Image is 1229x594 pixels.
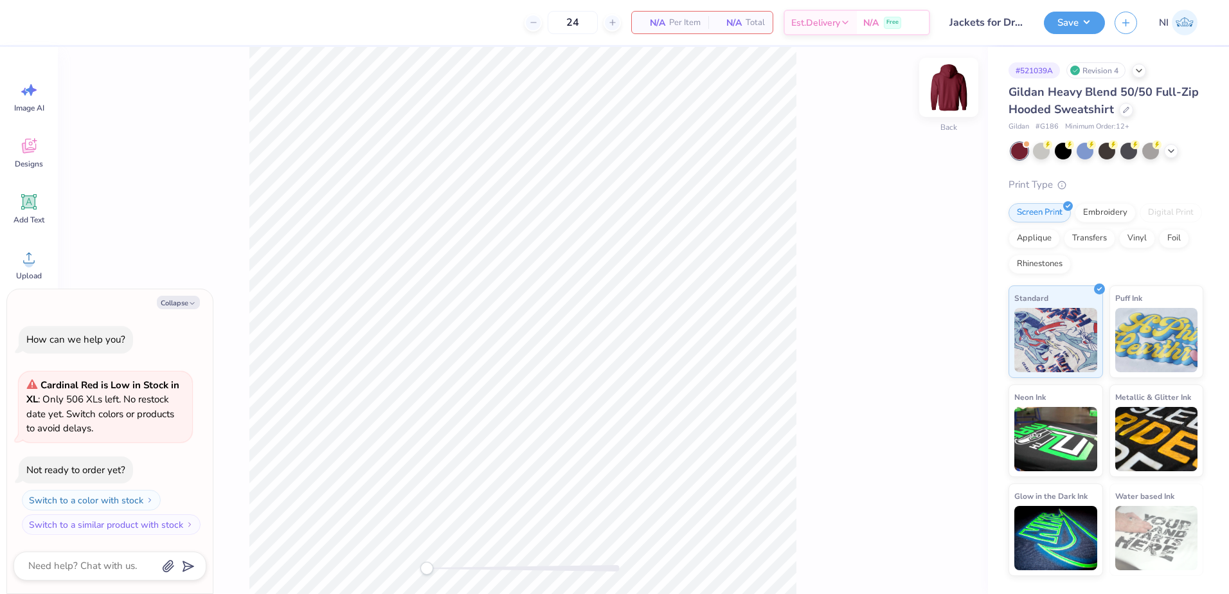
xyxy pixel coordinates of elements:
[1014,506,1097,570] img: Glow in the Dark Ink
[16,271,42,281] span: Upload
[1172,10,1198,35] img: Nicole Isabelle Dimla
[940,10,1034,35] input: Untitled Design
[1044,12,1105,34] button: Save
[1065,122,1129,132] span: Minimum Order: 12 +
[1115,308,1198,372] img: Puff Ink
[1153,10,1203,35] a: NI
[640,16,665,30] span: N/A
[1115,390,1191,404] span: Metallic & Glitter Ink
[716,16,742,30] span: N/A
[1064,229,1115,248] div: Transfers
[1014,390,1046,404] span: Neon Ink
[157,296,200,309] button: Collapse
[22,514,201,535] button: Switch to a similar product with stock
[1009,255,1071,274] div: Rhinestones
[1066,62,1126,78] div: Revision 4
[1036,122,1059,132] span: # G186
[1014,489,1088,503] span: Glow in the Dark Ink
[669,16,701,30] span: Per Item
[923,62,974,113] img: Back
[1009,203,1071,222] div: Screen Print
[1014,291,1048,305] span: Standard
[548,11,598,34] input: – –
[1009,62,1060,78] div: # 521039A
[1119,229,1155,248] div: Vinyl
[15,159,43,169] span: Designs
[1014,308,1097,372] img: Standard
[746,16,765,30] span: Total
[1115,506,1198,570] img: Water based Ink
[26,464,125,476] div: Not ready to order yet?
[186,521,193,528] img: Switch to a similar product with stock
[1115,291,1142,305] span: Puff Ink
[26,379,179,435] span: : Only 506 XLs left. No restock date yet. Switch colors or products to avoid delays.
[13,215,44,225] span: Add Text
[22,490,161,510] button: Switch to a color with stock
[420,562,433,575] div: Accessibility label
[1140,203,1202,222] div: Digital Print
[886,18,899,27] span: Free
[1009,84,1199,117] span: Gildan Heavy Blend 50/50 Full-Zip Hooded Sweatshirt
[940,122,957,133] div: Back
[146,496,154,504] img: Switch to a color with stock
[1159,229,1189,248] div: Foil
[1009,122,1029,132] span: Gildan
[863,16,879,30] span: N/A
[1115,489,1174,503] span: Water based Ink
[1009,177,1203,192] div: Print Type
[1009,229,1060,248] div: Applique
[1159,15,1169,30] span: NI
[1014,407,1097,471] img: Neon Ink
[26,333,125,346] div: How can we help you?
[1075,203,1136,222] div: Embroidery
[14,103,44,113] span: Image AI
[1115,407,1198,471] img: Metallic & Glitter Ink
[791,16,840,30] span: Est. Delivery
[26,379,179,406] strong: Cardinal Red is Low in Stock in XL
